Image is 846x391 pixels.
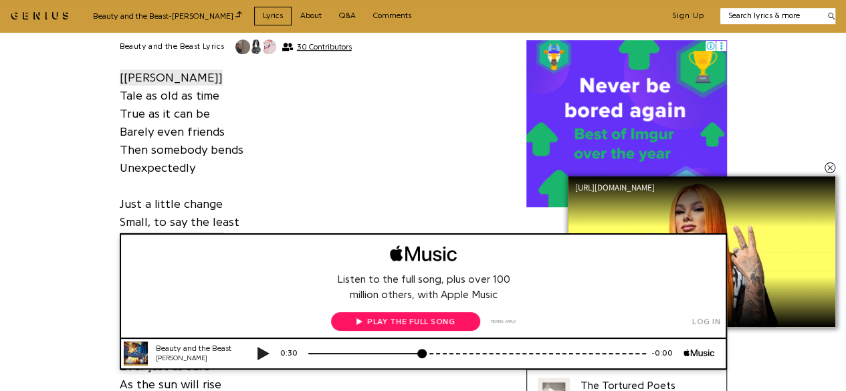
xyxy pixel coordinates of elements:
[109,233,738,380] iframe: To enrich screen reader interactions, please activate Accessibility in Grammarly extension settings
[120,70,223,86] span: [[PERSON_NAME]]
[120,231,238,267] a: Both a little scaredNeither one prepared
[330,7,364,25] a: Q&A
[575,183,665,192] div: [URL][DOMAIN_NAME]
[297,42,352,51] span: 30 Contributors
[120,232,238,266] span: Both a little scared Neither one prepared
[526,40,727,207] iframe: Advertisement
[235,39,351,55] button: 30 Contributors
[120,68,223,86] a: [[PERSON_NAME]]
[254,7,292,25] a: Lyrics
[364,7,420,25] a: Comments
[93,9,242,22] div: Beauty and the Beast - [PERSON_NAME]
[120,41,225,52] h2: Beauty and the Beast Lyrics
[720,10,820,21] input: Search lyrics & more
[292,7,330,25] a: About
[672,11,704,21] button: Sign Up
